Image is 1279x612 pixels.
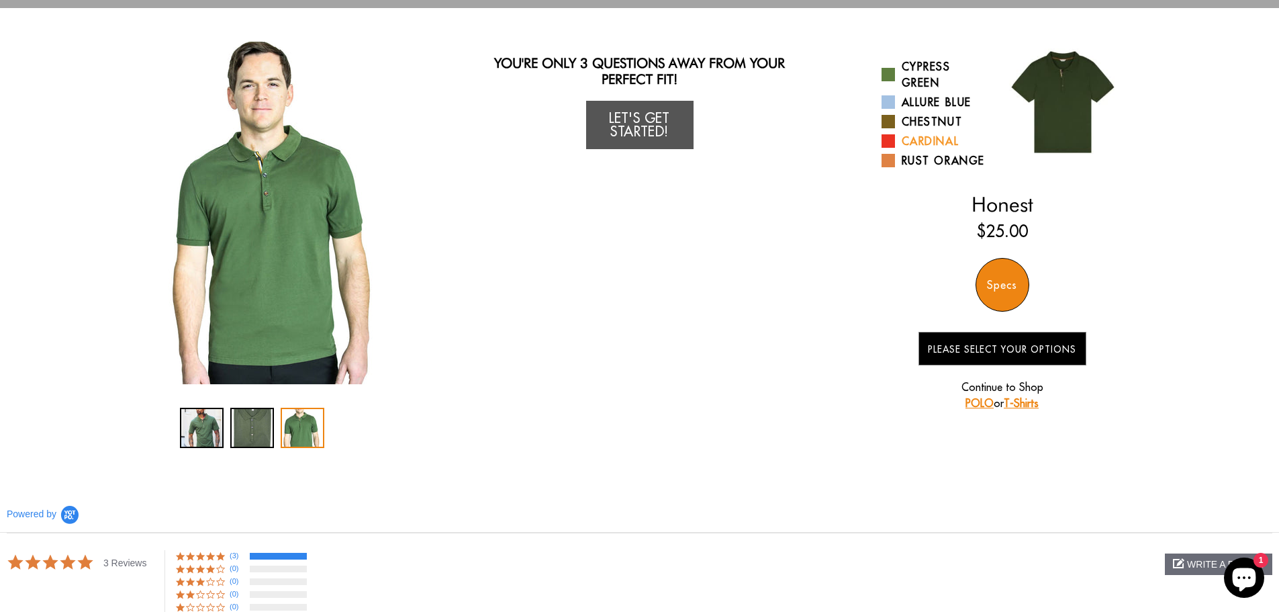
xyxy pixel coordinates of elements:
div: 2 / 3 [230,408,274,448]
a: T-Shirts [1004,396,1039,410]
a: Rust Orange [882,152,992,169]
img: Copy_of_Copy_of_10001-18_1024x1024_2x_fd7846eb-86bd-418d-b778-76ef92332a5e_340x.jpg [163,42,391,384]
span: Please Select Your Options [928,343,1076,355]
a: Allure Blue [882,94,992,110]
span: (3) [230,550,246,562]
span: 3 Reviews [103,554,147,569]
span: (0) [230,588,246,600]
a: Cardinal [882,133,992,149]
button: Please Select Your Options [918,332,1086,365]
ins: $25.00 [977,219,1028,243]
div: Specs [976,258,1029,312]
span: (0) [230,563,246,574]
span: Powered by [7,509,56,520]
a: Cypress Green [882,58,992,91]
h2: You're only 3 questions away from your perfect fit! [480,55,799,87]
div: 3 / 3 [281,408,324,448]
a: Let's Get Started! [586,101,694,149]
p: Continue to Shop or [918,379,1086,411]
span: write a review [1187,559,1265,570]
div: write a review [1165,554,1272,575]
div: 3 / 3 [156,42,398,384]
img: 017.jpg [1002,42,1123,163]
h2: Honest [882,192,1123,216]
div: 1 / 3 [180,408,224,448]
span: (0) [230,576,246,587]
inbox-online-store-chat: Shopify online store chat [1220,558,1268,601]
a: POLO [965,396,994,410]
a: Chestnut [882,114,992,130]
